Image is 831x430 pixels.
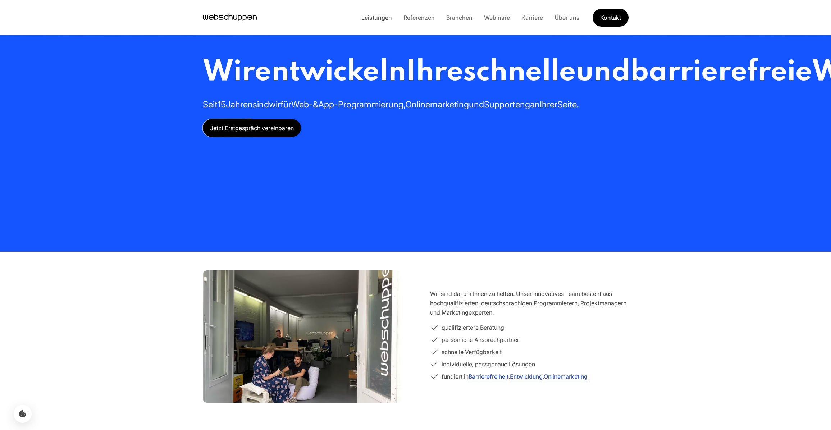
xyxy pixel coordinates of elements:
a: Webinare [478,14,516,21]
span: schnelle Verfügbarkeit [442,347,502,357]
span: fundiert in , , [442,372,588,381]
span: und [469,99,484,110]
a: Get Started [593,9,629,27]
span: schnelle [463,58,576,87]
p: Wir sind da, um Ihnen zu helfen. Unser innovatives Team besteht aus hochqualifizierten, deutschsp... [430,289,629,317]
a: Leistungen [356,14,398,21]
span: & [313,99,318,110]
button: Cookie-Einstellungen öffnen [14,405,32,423]
span: individuelle, passgenaue Lösungen [442,360,535,369]
a: Barrierefreiheit [469,373,508,380]
span: Seit [203,99,218,110]
span: barrierefreie [630,58,812,87]
span: Seite. [557,99,579,110]
img: Team im webschuppen-Büro in Hamburg [203,251,401,422]
span: eng [515,99,530,110]
a: Branchen [440,14,478,21]
span: persönliche Ansprechpartner [442,335,519,344]
span: sind [253,99,269,110]
a: Entwicklung [510,373,543,380]
a: Jetzt Erstgespräch vereinbaren [203,119,301,137]
span: App-Programmierung, [318,99,405,110]
span: 15 [218,99,226,110]
span: Jahren [226,99,253,110]
a: Referenzen [398,14,440,21]
span: für [280,99,291,110]
a: Onlinemarketing [544,373,588,380]
a: Karriere [516,14,549,21]
span: Ihrer [540,99,557,110]
span: qualifiziertere Beratung [442,323,504,332]
span: wir [269,99,280,110]
a: Über uns [549,14,585,21]
span: Ihre [406,58,463,87]
span: Onlinemarketing [405,99,469,110]
a: Hauptseite besuchen [203,12,257,23]
span: Wir [203,58,255,87]
span: Web- [291,99,313,110]
span: und [576,58,630,87]
span: entwickeln [255,58,406,87]
span: Support [484,99,515,110]
span: an [530,99,540,110]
